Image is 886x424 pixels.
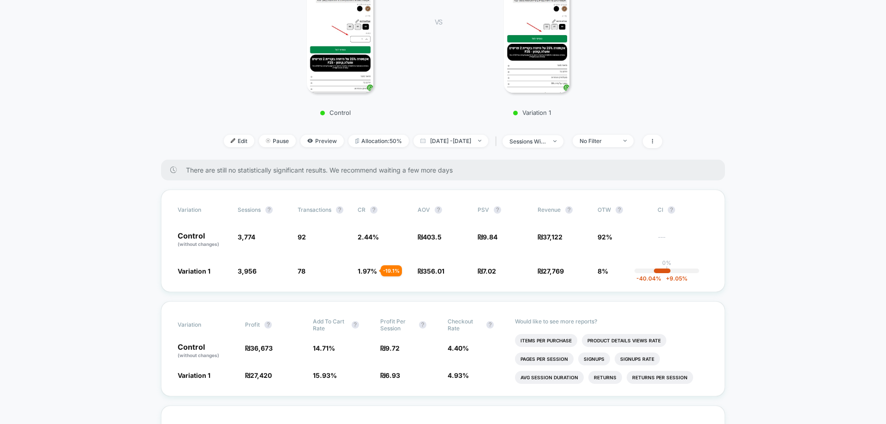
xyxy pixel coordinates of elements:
span: ₪ [538,267,564,275]
span: Allocation: 50% [348,135,409,147]
span: Sessions [238,206,261,213]
button: ? [370,206,377,214]
span: Profit [245,321,260,328]
span: 27,420 [250,371,272,379]
span: Revenue [538,206,561,213]
span: 36,673 [250,344,273,352]
button: ? [419,321,426,328]
span: AOV [418,206,430,213]
span: Variation [178,206,228,214]
span: OTW [598,206,648,214]
li: Returns Per Session [627,371,693,384]
span: ₪ [380,344,400,352]
span: ₪ [538,233,563,241]
span: | [493,135,503,148]
span: 8% [598,267,608,275]
span: 7.02 [483,267,496,275]
img: end [623,140,627,142]
span: 3,956 [238,267,257,275]
span: 4.40 % [448,344,469,352]
span: CI [658,206,708,214]
p: Control [178,343,236,359]
span: 37,122 [543,233,563,241]
span: 15.93 % [313,371,337,379]
span: 6.93 [385,371,400,379]
span: --- [658,234,708,248]
li: Avg Session Duration [515,371,584,384]
li: Items Per Purchase [515,334,577,347]
span: ₪ [245,344,273,352]
span: Variation [178,318,228,332]
button: ? [265,206,273,214]
button: ? [264,321,272,328]
span: PSV [478,206,489,213]
span: -40.04 % [636,275,661,282]
span: 403.5 [423,233,442,241]
span: Transactions [298,206,331,213]
div: sessions with impression [509,138,546,145]
span: 4.93 % [448,371,469,379]
span: ₪ [418,267,444,275]
span: 78 [298,267,305,275]
span: VS [435,18,442,26]
span: Edit [224,135,254,147]
img: rebalance [355,138,359,143]
p: Control [178,232,228,248]
button: ? [494,206,501,214]
span: 1.97 % [358,267,377,275]
span: Profit Per Session [380,318,414,332]
button: ? [486,321,494,328]
span: 9.72 [385,344,400,352]
li: Pages Per Session [515,352,574,365]
span: 2.44 % [358,233,379,241]
span: Variation 1 [178,267,210,275]
button: ? [435,206,442,214]
span: [DATE] - [DATE] [413,135,488,147]
p: 0% [662,259,671,266]
span: ₪ [380,371,400,379]
span: 92% [598,233,612,241]
span: 9.84 [483,233,497,241]
button: ? [352,321,359,328]
p: Control [255,109,416,116]
span: (without changes) [178,241,219,247]
li: Product Details Views Rate [582,334,666,347]
span: ₪ [418,233,442,241]
button: ? [668,206,675,214]
span: 27,769 [543,267,564,275]
span: Preview [300,135,344,147]
li: Signups [578,352,610,365]
span: Checkout Rate [448,318,482,332]
li: Returns [588,371,622,384]
span: 14.71 % [313,344,335,352]
div: - 19.1 % [381,265,402,276]
span: + [666,275,670,282]
span: 356.01 [423,267,444,275]
span: (without changes) [178,352,219,358]
div: No Filter [580,137,617,144]
span: Variation 1 [178,371,210,379]
span: 9.05 % [661,275,688,282]
p: | [666,266,668,273]
img: edit [231,138,235,143]
p: Variation 1 [451,109,613,116]
img: calendar [420,138,425,143]
span: CR [358,206,365,213]
span: 3,774 [238,233,255,241]
button: ? [336,206,343,214]
li: Signups Rate [615,352,660,365]
button: ? [565,206,573,214]
img: end [478,140,481,142]
span: ₪ [478,267,496,275]
span: There are still no statistically significant results. We recommend waiting a few more days [186,166,706,174]
img: end [553,140,557,142]
p: Would like to see more reports? [515,318,708,325]
span: ₪ [245,371,272,379]
span: Pause [259,135,296,147]
button: ? [616,206,623,214]
span: Add To Cart Rate [313,318,347,332]
span: 92 [298,233,306,241]
span: ₪ [478,233,497,241]
img: end [266,138,270,143]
